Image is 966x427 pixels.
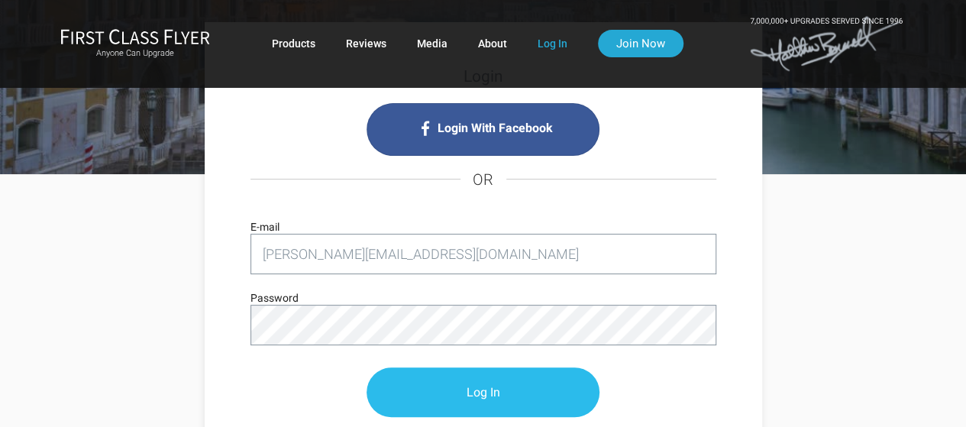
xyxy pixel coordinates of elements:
h4: OR [250,156,716,203]
a: Log In [538,30,567,57]
img: First Class Flyer [60,28,210,44]
a: Products [272,30,315,57]
small: Anyone Can Upgrade [60,48,210,59]
input: Log In [367,367,599,417]
a: Media [417,30,447,57]
a: Reviews [346,30,386,57]
a: About [478,30,507,57]
a: First Class FlyerAnyone Can Upgrade [60,28,210,59]
a: Join Now [598,30,683,57]
label: E-mail [250,218,279,235]
i: Login with Facebook [367,103,599,156]
span: Login With Facebook [438,116,553,141]
label: Password [250,290,299,306]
